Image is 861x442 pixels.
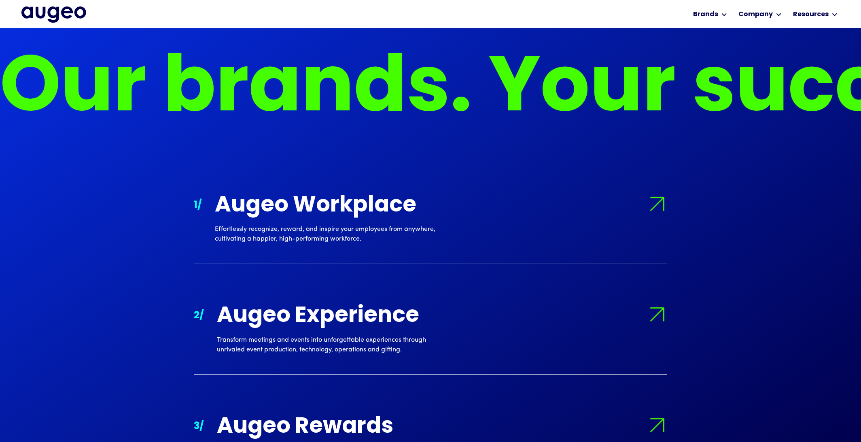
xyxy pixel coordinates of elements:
div: 3 [194,419,199,434]
a: 2/Arrow symbol in bright green pointing right to indicate an active link.Augeo ExperienceTransfor... [194,284,667,374]
a: 1/Arrow symbol in bright green pointing right to indicate an active link.Augeo WorkplaceEffortles... [194,174,667,264]
img: Arrow symbol in bright green pointing right to indicate an active link. [643,300,672,329]
div: Transform meetings and events into unforgettable experiences through unrivaled event production, ... [217,335,450,355]
div: Effortlessly recognize, reward, and inspire your employees from anywhere, cultivating a happier, ... [215,224,448,244]
div: Augeo Rewards [217,415,450,439]
div: Company [738,10,773,19]
div: Augeo Experience [217,305,450,328]
div: / [199,309,204,323]
img: Arrow symbol in bright green pointing right to indicate an active link. [643,190,672,219]
div: 2 [194,309,199,323]
div: Brands [693,10,718,19]
img: Arrow symbol in bright green pointing right to indicate an active link. [643,411,672,440]
div: / [199,419,204,434]
div: Augeo Workplace [215,194,448,218]
div: Resources [793,10,829,19]
a: home [21,6,86,23]
div: / [197,198,202,213]
div: 1 [194,198,197,213]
